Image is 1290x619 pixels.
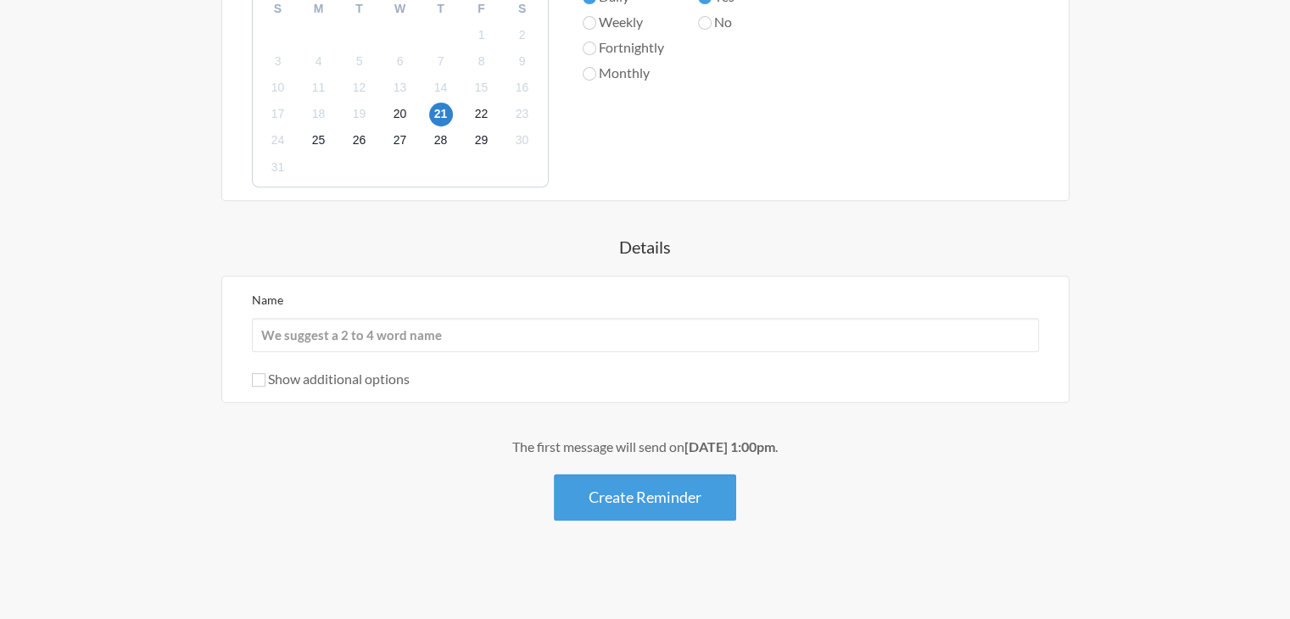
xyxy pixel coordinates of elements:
[429,129,453,153] span: Sunday, September 28, 2025
[252,371,410,387] label: Show additional options
[307,129,331,153] span: Thursday, September 25, 2025
[348,103,371,126] span: Friday, September 19, 2025
[470,76,494,100] span: Monday, September 15, 2025
[583,63,664,83] label: Monthly
[429,76,453,100] span: Sunday, September 14, 2025
[583,37,664,58] label: Fortnightly
[470,23,494,47] span: Monday, September 1, 2025
[511,23,534,47] span: Tuesday, September 2, 2025
[698,16,712,30] input: No
[511,129,534,153] span: Tuesday, September 30, 2025
[266,155,290,179] span: Wednesday, October 1, 2025
[470,49,494,73] span: Monday, September 8, 2025
[307,49,331,73] span: Thursday, September 4, 2025
[429,49,453,73] span: Sunday, September 7, 2025
[307,76,331,100] span: Thursday, September 11, 2025
[266,103,290,126] span: Wednesday, September 17, 2025
[388,103,412,126] span: Saturday, September 20, 2025
[388,49,412,73] span: Saturday, September 6, 2025
[698,12,789,32] label: No
[266,49,290,73] span: Wednesday, September 3, 2025
[154,235,1137,259] h4: Details
[583,16,596,30] input: Weekly
[252,293,283,307] label: Name
[388,76,412,100] span: Saturday, September 13, 2025
[583,42,596,55] input: Fortnightly
[470,129,494,153] span: Monday, September 29, 2025
[307,103,331,126] span: Thursday, September 18, 2025
[388,129,412,153] span: Saturday, September 27, 2025
[266,76,290,100] span: Wednesday, September 10, 2025
[348,49,371,73] span: Friday, September 5, 2025
[252,373,265,387] input: Show additional options
[511,49,534,73] span: Tuesday, September 9, 2025
[511,76,534,100] span: Tuesday, September 16, 2025
[429,103,453,126] span: Sunday, September 21, 2025
[348,76,371,100] span: Friday, September 12, 2025
[583,67,596,81] input: Monthly
[583,12,664,32] label: Weekly
[470,103,494,126] span: Monday, September 22, 2025
[252,318,1039,352] input: We suggest a 2 to 4 word name
[154,437,1137,457] div: The first message will send on .
[684,438,775,454] strong: [DATE] 1:00pm
[266,129,290,153] span: Wednesday, September 24, 2025
[554,474,736,521] button: Create Reminder
[348,129,371,153] span: Friday, September 26, 2025
[511,103,534,126] span: Tuesday, September 23, 2025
